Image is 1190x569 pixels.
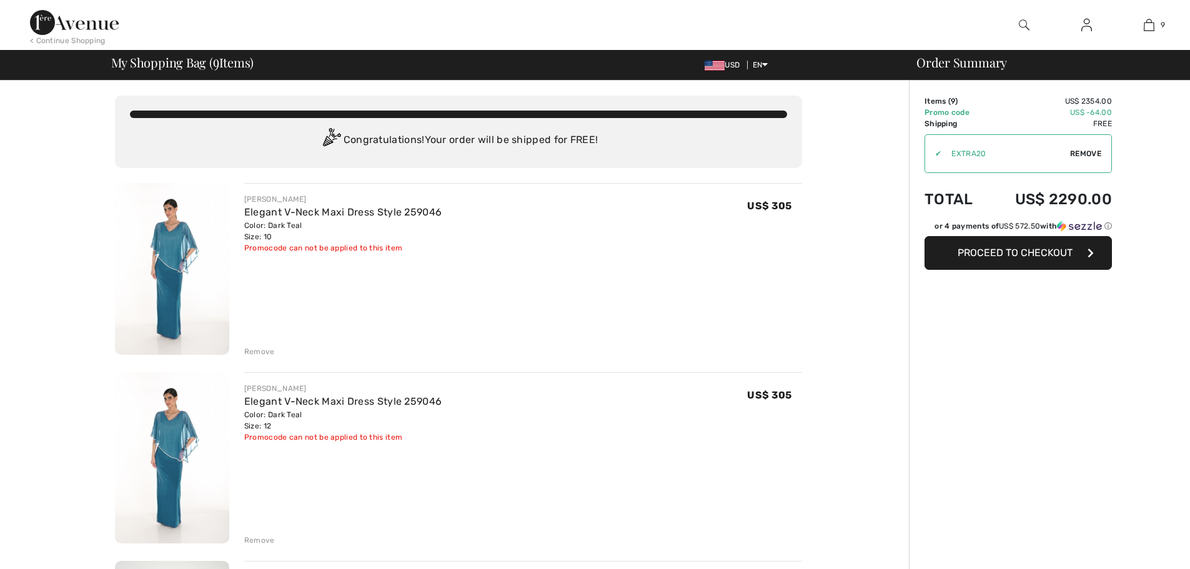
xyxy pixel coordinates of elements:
[319,128,344,153] img: Congratulation2.svg
[244,432,442,443] div: Promocode can not be applied to this item
[244,409,442,432] div: Color: Dark Teal Size: 12
[925,107,987,118] td: Promo code
[244,346,275,357] div: Remove
[987,107,1112,118] td: US$ -64.00
[987,96,1112,107] td: US$ 2354.00
[244,194,442,205] div: [PERSON_NAME]
[213,53,219,69] span: 9
[925,178,987,220] td: Total
[987,178,1112,220] td: US$ 2290.00
[925,148,941,159] div: ✔
[244,220,442,242] div: Color: Dark Teal Size: 10
[115,183,229,355] img: Elegant V-Neck Maxi Dress Style 259046
[1071,17,1102,33] a: Sign In
[111,56,254,69] span: My Shopping Bag ( Items)
[999,222,1040,230] span: US$ 572.50
[1019,17,1029,32] img: search the website
[1057,220,1102,232] img: Sezzle
[747,200,791,212] span: US$ 305
[1081,17,1092,32] img: My Info
[705,61,745,69] span: USD
[935,220,1112,232] div: or 4 payments of with
[130,128,787,153] div: Congratulations! Your order will be shipped for FREE!
[1118,17,1179,32] a: 9
[1144,17,1154,32] img: My Bag
[115,372,229,544] img: Elegant V-Neck Maxi Dress Style 259046
[30,35,106,46] div: < Continue Shopping
[244,242,442,254] div: Promocode can not be applied to this item
[244,395,442,407] a: Elegant V-Neck Maxi Dress Style 259046
[925,118,987,129] td: Shipping
[901,56,1183,69] div: Order Summary
[244,535,275,546] div: Remove
[1161,19,1165,31] span: 9
[925,236,1112,270] button: Proceed to Checkout
[244,206,442,218] a: Elegant V-Neck Maxi Dress Style 259046
[941,135,1070,172] input: Promo code
[244,383,442,394] div: [PERSON_NAME]
[705,61,725,71] img: US Dollar
[747,389,791,401] span: US$ 305
[1070,148,1101,159] span: Remove
[987,118,1112,129] td: Free
[753,61,768,69] span: EN
[958,247,1073,259] span: Proceed to Checkout
[30,10,119,35] img: 1ère Avenue
[925,220,1112,236] div: or 4 payments ofUS$ 572.50withSezzle Click to learn more about Sezzle
[951,97,955,106] span: 9
[925,96,987,107] td: Items ( )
